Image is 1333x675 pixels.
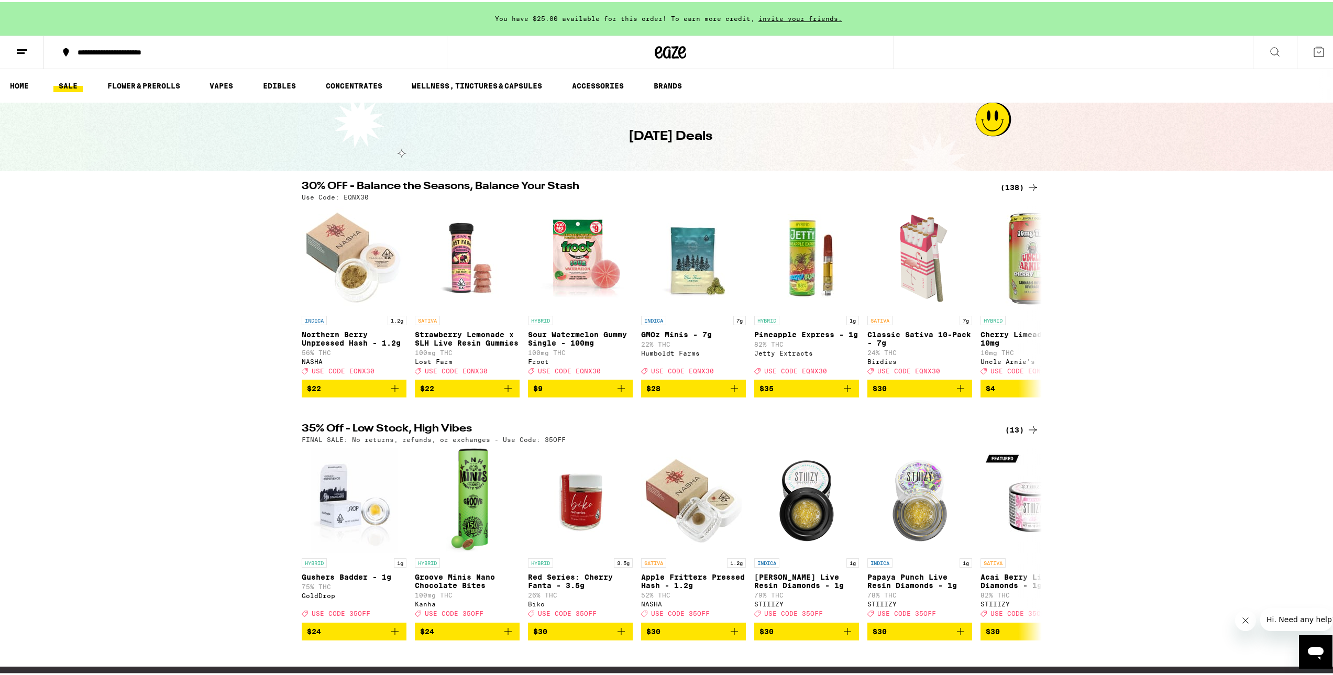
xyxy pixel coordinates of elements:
[415,356,520,363] div: Lost Farm
[960,556,972,566] p: 1g
[425,366,488,372] span: USE CODE EQNX30
[759,382,774,391] span: $35
[641,599,746,605] div: NASHA
[641,328,746,337] p: GMOz Minis - 7g
[533,625,547,634] span: $30
[960,314,972,323] p: 7g
[629,126,712,143] h1: [DATE] Deals
[415,378,520,395] button: Add to bag
[302,204,406,308] img: NASHA - Northern Berry Unpressed Hash - 1.2g
[415,571,520,588] p: Groove Minis Nano Chocolate Bites
[567,78,629,90] a: ACCESSORIES
[415,599,520,605] div: Kanha
[321,78,388,90] a: CONCENTRATES
[533,382,543,391] span: $9
[867,446,972,620] a: Open page for Papaya Punch Live Resin Diamonds - 1g from STIIIZY
[846,314,859,323] p: 1g
[258,78,301,90] a: EDIBLES
[986,625,1000,634] span: $30
[641,378,746,395] button: Add to bag
[302,422,988,434] h2: 35% Off - Low Stock, High Vibes
[754,621,859,638] button: Add to bag
[867,347,972,354] p: 24% THC
[307,382,321,391] span: $22
[641,348,746,355] div: Humboldt Farms
[877,608,936,615] span: USE CODE 35OFF
[641,590,746,596] p: 52% THC
[538,608,597,615] span: USE CODE 35OFF
[641,204,746,308] img: Humboldt Farms - GMOz Minis - 7g
[754,314,779,323] p: HYBRID
[867,599,972,605] div: STIIIZY
[754,599,859,605] div: STIIIZY
[538,366,601,372] span: USE CODE EQNX30
[759,625,774,634] span: $30
[867,446,972,551] img: STIIIZY - Papaya Punch Live Resin Diamonds - 1g
[727,556,746,566] p: 1.2g
[733,314,746,323] p: 7g
[415,621,520,638] button: Add to bag
[754,339,859,346] p: 82% THC
[981,378,1085,395] button: Add to bag
[641,339,746,346] p: 22% THC
[302,356,406,363] div: NASHA
[867,590,972,596] p: 78% THC
[764,366,827,372] span: USE CODE EQNX30
[641,621,746,638] button: Add to bag
[528,314,553,323] p: HYBRID
[651,608,710,615] span: USE CODE 35OFF
[528,446,633,620] a: Open page for Red Series: Cherry Fanta - 3.5g from Biko
[1005,422,1039,434] a: (13)
[302,328,406,345] p: Northern Berry Unpressed Hash - 1.2g
[754,571,859,588] p: [PERSON_NAME] Live Resin Diamonds - 1g
[528,590,633,596] p: 26% THC
[302,571,406,579] p: Gushers Badder - 1g
[1235,608,1256,629] iframe: Close message
[406,78,547,90] a: WELLNESS, TINCTURES & CAPSULES
[53,78,83,90] a: SALE
[415,328,520,345] p: Strawberry Lemonade x SLH Live Resin Gummies
[755,13,846,20] span: invite your friends.
[420,382,434,391] span: $22
[754,348,859,355] div: Jetty Extracts
[867,621,972,638] button: Add to bag
[528,571,633,588] p: Red Series: Cherry Fanta - 3.5g
[302,556,327,566] p: HYBRID
[302,581,406,588] p: 75% THC
[754,556,779,566] p: INDICA
[646,382,660,391] span: $28
[388,314,406,323] p: 1.2g
[528,347,633,354] p: 100mg THC
[646,625,660,634] span: $30
[415,314,440,323] p: SATIVA
[302,314,327,323] p: INDICA
[641,204,746,378] a: Open page for GMOz Minis - 7g from Humboldt Farms
[867,204,972,378] a: Open page for Classic Sativa 10-Pack - 7g from Birdies
[425,608,483,615] span: USE CODE 35OFF
[990,608,1049,615] span: USE CODE 35OFF
[528,599,633,605] div: Biko
[1000,179,1039,192] a: (138)
[981,621,1085,638] button: Add to bag
[754,446,859,620] a: Open page for Mochi Gelato Live Resin Diamonds - 1g from STIIIZY
[641,446,746,551] img: NASHA - Apple Fritters Pressed Hash - 1.2g
[754,204,859,308] img: Jetty Extracts - Pineapple Express - 1g
[867,356,972,363] div: Birdies
[302,378,406,395] button: Add to bag
[528,204,633,308] img: Froot - Sour Watermelon Gummy Single - 100mg
[528,356,633,363] div: Froot
[1299,633,1332,667] iframe: Button to launch messaging window
[641,314,666,323] p: INDICA
[102,78,185,90] a: FLOWER & PREROLLS
[302,621,406,638] button: Add to bag
[312,608,370,615] span: USE CODE 35OFF
[528,556,553,566] p: HYBRID
[415,556,440,566] p: HYBRID
[528,328,633,345] p: Sour Watermelon Gummy Single - 100mg
[6,7,75,16] span: Hi. Need any help?
[302,590,406,597] div: GoldDrop
[981,556,1006,566] p: SATIVA
[415,446,520,620] a: Open page for Groove Minis Nano Chocolate Bites from Kanha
